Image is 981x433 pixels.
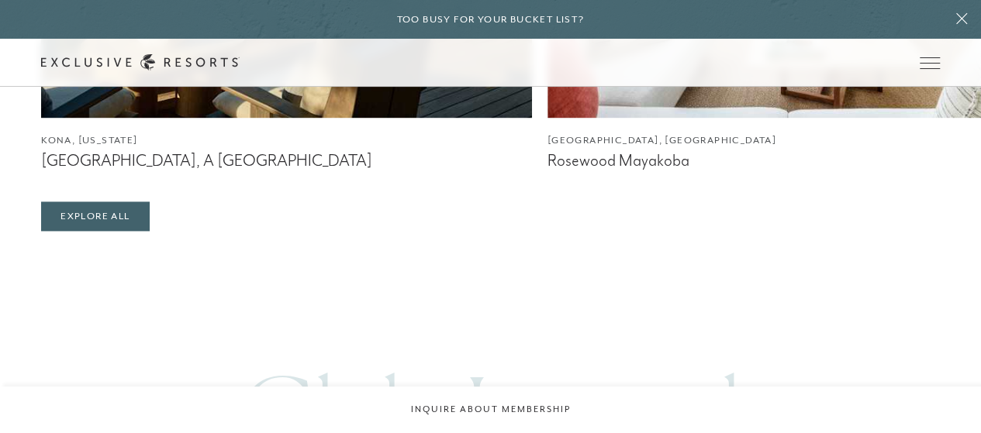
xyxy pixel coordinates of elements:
figcaption: [GEOGRAPHIC_DATA], A [GEOGRAPHIC_DATA] [41,151,532,170]
button: Open navigation [920,57,940,68]
a: Explore All [41,201,149,231]
h6: Too busy for your bucket list? [397,12,585,27]
figcaption: Kona, [US_STATE] [41,133,532,148]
